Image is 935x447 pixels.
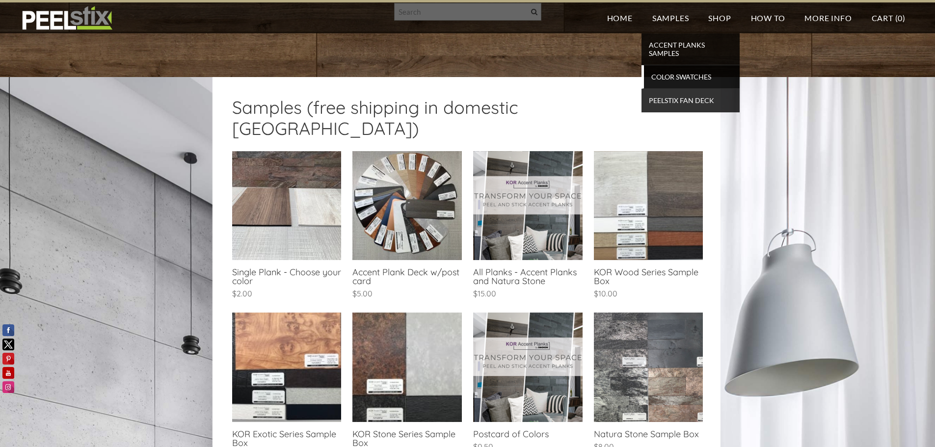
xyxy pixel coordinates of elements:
h2: Samples (free shipping in domestic [GEOGRAPHIC_DATA]) [232,97,703,146]
a: More Info [795,2,861,33]
a: Shop [698,2,741,33]
span: 0 [898,13,903,23]
a: How To [741,2,795,33]
span: Peelstix Fan Deck [644,94,737,107]
span: Color Swatches [646,70,737,83]
img: REFACE SUPPLIES [20,6,114,30]
a: Accent Planks Samples [641,33,740,65]
a: Color Swatches [641,65,740,89]
a: Peelstix Fan Deck [641,89,740,112]
a: Cart (0) [862,2,915,33]
a: Samples [642,2,699,33]
a: Home [597,2,642,33]
span: Accent Planks Samples [644,38,737,60]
